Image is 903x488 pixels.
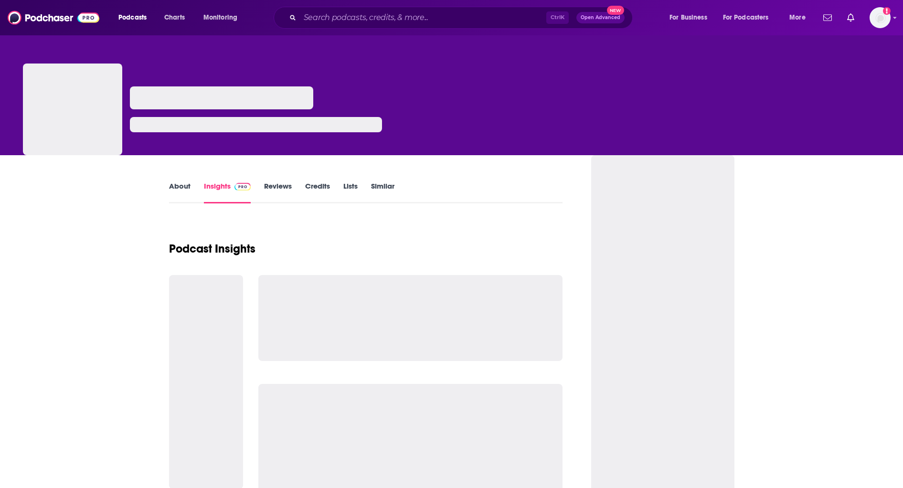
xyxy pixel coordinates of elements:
[843,10,858,26] a: Show notifications dropdown
[883,7,891,15] svg: Add a profile image
[717,10,783,25] button: open menu
[118,11,147,24] span: Podcasts
[723,11,769,24] span: For Podcasters
[789,11,806,24] span: More
[283,7,642,29] div: Search podcasts, credits, & more...
[203,11,237,24] span: Monitoring
[300,10,546,25] input: Search podcasts, credits, & more...
[546,11,569,24] span: Ctrl K
[204,181,251,203] a: InsightsPodchaser Pro
[305,181,330,203] a: Credits
[164,11,185,24] span: Charts
[607,6,624,15] span: New
[576,12,625,23] button: Open AdvancedNew
[870,7,891,28] button: Show profile menu
[112,10,159,25] button: open menu
[870,7,891,28] span: Logged in as Ashley_Beenen
[371,181,394,203] a: Similar
[581,15,620,20] span: Open Advanced
[663,10,719,25] button: open menu
[234,183,251,191] img: Podchaser Pro
[197,10,250,25] button: open menu
[158,10,191,25] a: Charts
[669,11,707,24] span: For Business
[169,242,255,256] h1: Podcast Insights
[8,9,99,27] img: Podchaser - Follow, Share and Rate Podcasts
[343,181,358,203] a: Lists
[169,181,191,203] a: About
[783,10,818,25] button: open menu
[870,7,891,28] img: User Profile
[264,181,292,203] a: Reviews
[819,10,836,26] a: Show notifications dropdown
